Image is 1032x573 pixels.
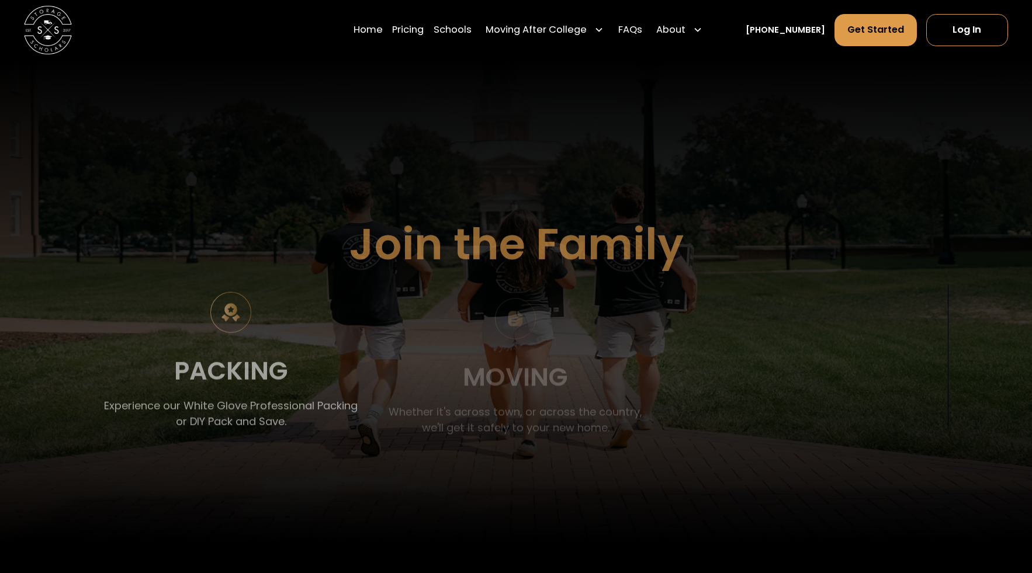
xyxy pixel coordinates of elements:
div: About [656,23,685,37]
a: Home [354,13,383,47]
h1: Join the Family [349,221,684,268]
a: FAQs [618,13,642,47]
div: About [652,13,707,47]
a: Get Started [834,14,916,46]
a: [PHONE_NUMBER] [746,24,825,37]
a: Schools [434,13,472,47]
div: Moving [463,357,568,397]
p: Experience our White Glove Professional Packing or DIY Pack and Save. [103,397,359,429]
img: Storage Scholars main logo [24,6,72,54]
div: Moving After College [486,23,587,37]
div: Moving After College [481,13,608,47]
div: Packing [174,350,288,390]
a: Log In [926,14,1008,46]
a: Pricing [392,13,424,47]
a: home [24,6,72,54]
p: Whether it's across town, or across the country, we'll get it safely to your new home. [387,403,643,435]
